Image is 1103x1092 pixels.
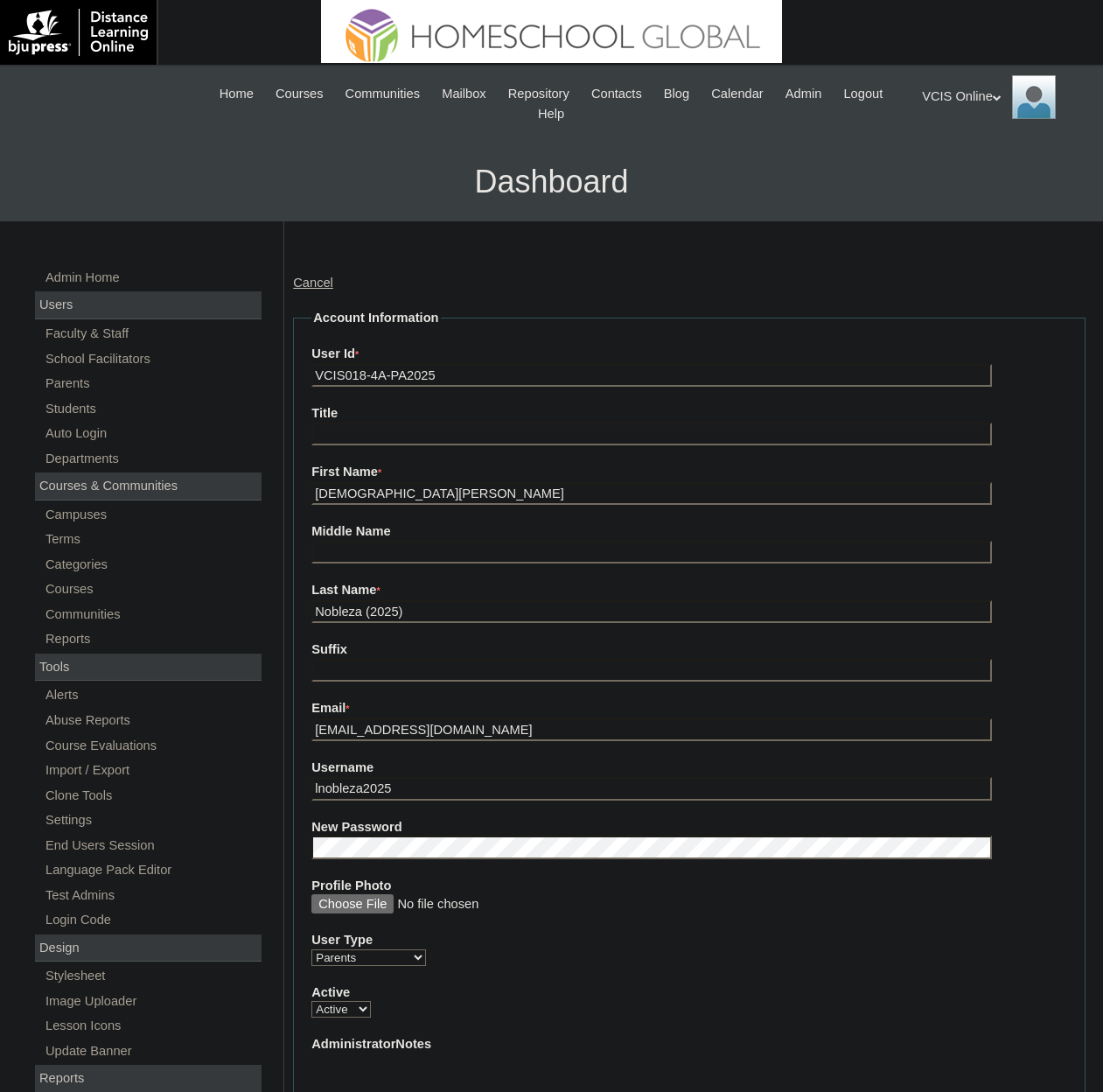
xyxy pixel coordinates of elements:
[44,909,262,931] a: Login Code
[499,84,578,104] a: Repository
[591,84,642,104] span: Contacts
[44,604,262,626] a: Communities
[35,472,262,500] div: Courses & Communities
[44,373,262,395] a: Parents
[311,931,1067,949] label: User Type
[311,818,1067,836] label: New Password
[35,934,262,962] div: Design
[44,735,262,757] a: Course Evaluations
[44,785,262,807] a: Clone Tools
[44,578,262,600] a: Courses
[777,84,831,104] a: Admin
[44,990,262,1012] a: Image Uploader
[311,699,1067,718] label: Email
[44,965,262,987] a: Stylesheet
[9,143,1094,221] h3: Dashboard
[44,423,262,444] a: Auto Login
[44,710,262,731] a: Abuse Reports
[44,684,262,706] a: Alerts
[337,84,429,104] a: Communities
[311,463,1067,482] label: First Name
[922,75,1086,119] div: VCIS Online
[44,759,262,781] a: Import / Export
[834,84,891,104] a: Logout
[44,323,262,345] a: Faculty & Staff
[44,398,262,420] a: Students
[44,448,262,470] a: Departments
[267,84,332,104] a: Courses
[843,84,883,104] span: Logout
[311,983,1067,1002] label: Active
[44,859,262,881] a: Language Pack Editor
[583,84,651,104] a: Contacts
[44,628,262,650] a: Reports
[293,276,333,290] a: Cancel
[35,291,262,319] div: Users
[311,404,1067,423] label: Title
[220,84,254,104] span: Home
[433,84,495,104] a: Mailbox
[211,84,262,104] a: Home
[311,640,1067,659] label: Suffix
[44,267,262,289] a: Admin Home
[35,654,262,682] div: Tools
[9,9,148,56] img: logo-white.png
[664,84,689,104] span: Blog
[311,581,1067,600] label: Last Name
[44,1040,262,1062] a: Update Banner
[311,309,440,327] legend: Account Information
[442,84,486,104] span: Mailbox
[1012,75,1056,119] img: VCIS Online Admin
[538,104,564,124] span: Help
[529,104,573,124] a: Help
[311,522,1067,541] label: Middle Name
[311,1035,1067,1053] label: AdministratorNotes
[655,84,698,104] a: Blog
[311,877,1067,895] label: Profile Photo
[508,84,569,104] span: Repository
[711,84,763,104] span: Calendar
[44,809,262,831] a: Settings
[44,1015,262,1037] a: Lesson Icons
[311,759,1067,777] label: Username
[44,348,262,370] a: School Facilitators
[44,835,262,857] a: End Users Session
[785,84,822,104] span: Admin
[346,84,421,104] span: Communities
[702,84,771,104] a: Calendar
[44,504,262,526] a: Campuses
[311,345,1067,364] label: User Id
[44,554,262,576] a: Categories
[44,885,262,906] a: Test Admins
[44,528,262,550] a: Terms
[276,84,324,104] span: Courses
